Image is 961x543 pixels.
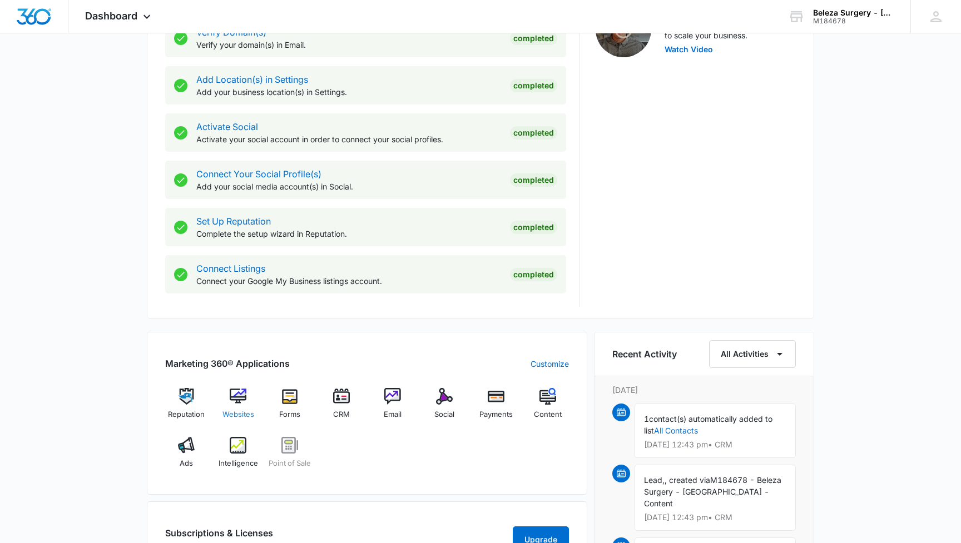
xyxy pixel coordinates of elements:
a: Payments [475,388,518,428]
span: 1 [644,414,649,424]
span: Forms [279,409,300,420]
div: Completed [510,173,557,187]
span: M184678 - Beleza Surgery - [GEOGRAPHIC_DATA] - Content [644,475,781,508]
span: CRM [333,409,350,420]
p: Add your social media account(s) in Social. [196,181,501,192]
span: Social [434,409,454,420]
span: contact(s) automatically added to list [644,414,772,435]
h6: Recent Activity [612,347,677,361]
h2: Marketing 360® Applications [165,357,290,370]
div: Completed [510,126,557,140]
a: Set Up Reputation [196,216,271,227]
span: Email [384,409,402,420]
span: , created via [665,475,710,485]
p: [DATE] 12:43 pm • CRM [644,514,786,521]
span: Reputation [168,409,205,420]
p: [DATE] 12:43 pm • CRM [644,441,786,449]
span: Lead, [644,475,665,485]
button: Watch Video [665,46,713,53]
a: Connect Your Social Profile(s) [196,168,321,180]
a: Ads [165,437,208,477]
span: Point of Sale [269,458,311,469]
a: Reputation [165,388,208,428]
a: Point of Sale [269,437,311,477]
span: Websites [222,409,254,420]
a: Intelligence [217,437,260,477]
span: Payments [479,409,513,420]
div: Completed [510,268,557,281]
p: [DATE] [612,384,796,396]
div: Completed [510,221,557,234]
a: Activate Social [196,121,258,132]
p: Add your business location(s) in Settings. [196,86,501,98]
a: Social [423,388,466,428]
p: Connect your Google My Business listings account. [196,275,501,287]
span: Dashboard [85,10,137,22]
button: All Activities [709,340,796,368]
span: Ads [180,458,193,469]
div: Completed [510,32,557,45]
a: Connect Listings [196,263,265,274]
a: Forms [269,388,311,428]
div: account name [813,8,894,17]
a: Email [371,388,414,428]
a: Websites [217,388,260,428]
p: Verify your domain(s) in Email. [196,39,501,51]
a: Content [526,388,569,428]
a: Add Location(s) in Settings [196,74,308,85]
div: Completed [510,79,557,92]
a: Customize [531,358,569,370]
p: Complete the setup wizard in Reputation. [196,228,501,240]
span: Intelligence [219,458,258,469]
p: Activate your social account in order to connect your social profiles. [196,133,501,145]
a: CRM [320,388,363,428]
span: Content [534,409,562,420]
div: account id [813,17,894,25]
a: All Contacts [654,426,698,435]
